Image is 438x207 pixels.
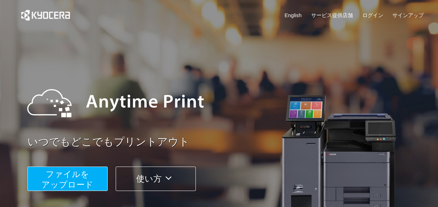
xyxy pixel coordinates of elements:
[28,167,108,191] button: ファイルを​​アップロード
[392,11,424,19] a: サインアップ
[28,135,428,149] a: いつでもどこでもプリントアウト
[311,11,353,19] a: サービス提供店舗
[116,167,196,191] button: 使い方
[285,11,302,19] a: English
[41,169,93,189] span: ファイルを ​​アップロード
[362,11,383,19] a: ログイン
